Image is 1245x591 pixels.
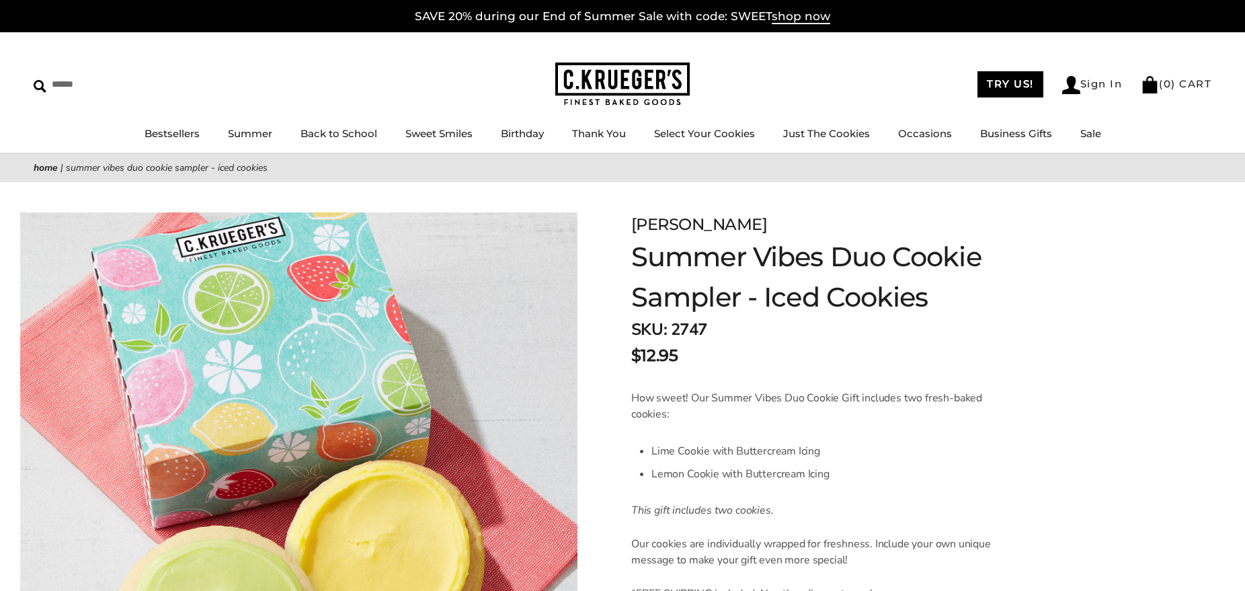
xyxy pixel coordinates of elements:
span: 2747 [671,319,707,340]
a: Bestsellers [145,127,200,140]
a: Back to School [300,127,377,140]
span: $12.95 [631,344,678,368]
a: Home [34,161,58,174]
img: Account [1062,76,1080,94]
a: Business Gifts [980,127,1052,140]
a: Sweet Smiles [405,127,473,140]
a: SAVE 20% during our End of Summer Sale with code: SWEETshop now [415,9,830,24]
img: C.KRUEGER'S [555,63,690,106]
a: Sign In [1062,76,1123,94]
a: Birthday [501,127,544,140]
a: Thank You [572,127,626,140]
img: Bag [1141,76,1159,93]
span: Summer Vibes Duo Cookie Sampler - Iced Cookies [66,161,268,174]
h1: Summer Vibes Duo Cookie Sampler - Iced Cookies [631,237,1060,317]
a: Select Your Cookies [654,127,755,140]
strong: SKU: [631,319,667,340]
a: Occasions [898,127,952,140]
em: This gift includes two cookies. [631,503,774,518]
a: TRY US! [977,71,1043,97]
a: Summer [228,127,272,140]
p: Our cookies are individually wrapped for freshness. Include your own unique message to make your ... [631,536,999,568]
div: [PERSON_NAME] [631,212,1060,237]
a: (0) CART [1141,77,1211,90]
a: Just The Cookies [783,127,870,140]
img: Search [34,80,46,93]
input: Search [34,74,194,95]
li: Lime Cookie with Buttercream Icing [651,440,999,463]
a: Sale [1080,127,1101,140]
nav: breadcrumbs [34,160,1211,175]
span: 0 [1164,77,1172,90]
span: | [61,161,63,174]
p: How sweet! Our Summer Vibes Duo Cookie Gift includes two fresh-baked cookies: [631,390,999,422]
span: shop now [772,9,830,24]
li: Lemon Cookie with Buttercream Icing [651,463,999,485]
